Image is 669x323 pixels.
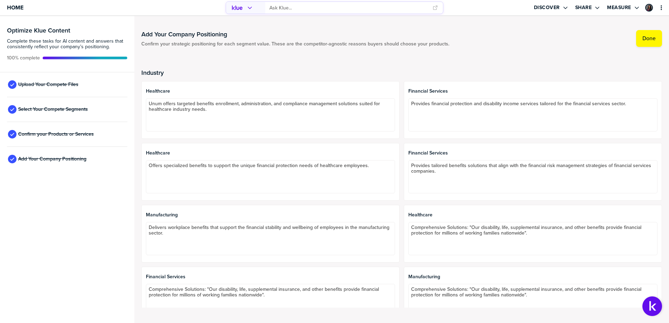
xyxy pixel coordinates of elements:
[141,30,449,38] h1: Add Your Company Positioning
[146,160,395,193] textarea: Offers specialized benefits to support the unique financial protection needs of healthcare employ...
[146,274,395,280] span: Financial Services
[18,107,88,112] span: Select Your Compete Segments
[146,98,395,131] textarea: Unum offers targeted benefits enrollment, administration, and compliance management solutions sui...
[7,27,127,34] h3: Optimize Klue Content
[642,35,656,42] label: Done
[636,30,662,47] button: Done
[18,156,86,162] span: Add Your Company Positioning
[146,212,395,218] span: Manufacturing
[408,88,657,94] span: Financial Services
[146,222,395,255] textarea: Delivers workplace benefits that support the financial stability and wellbeing of employees in th...
[645,3,654,12] a: Edit Profile
[141,41,449,47] span: Confirm your strategic positioning for each segment value. These are the competitor-agnostic reas...
[607,5,631,11] label: Measure
[534,5,560,11] label: Discover
[645,4,653,12] div: Sigourney Di Risi
[146,88,395,94] span: Healthcare
[408,222,657,255] textarea: Comprehensive Solutions: "Our disability, life, supplemental insurance, and other benefits provid...
[646,5,652,11] img: 067a2c94e62710512124e0c09c2123d5-sml.png
[7,55,40,61] span: Active
[269,2,428,14] input: Ask Klue...
[575,5,592,11] label: Share
[7,5,23,10] span: Home
[18,131,94,137] span: Confirm your Products or Services
[7,38,127,50] span: Complete these tasks for AI content and answers that consistently reflect your company’s position...
[408,274,657,280] span: Manufacturing
[141,69,662,76] h2: Industry
[408,212,657,218] span: Healthcare
[408,160,657,193] textarea: Provides tailored benefits solutions that align with the financial risk management strategies of ...
[642,296,662,316] button: Open Support Center
[408,284,657,317] textarea: Comprehensive Solutions: "Our disability, life, supplemental insurance, and other benefits provid...
[408,150,657,156] span: Financial Services
[146,284,395,317] textarea: Comprehensive Solutions: "Our disability, life, supplemental insurance, and other benefits provid...
[18,82,78,87] span: Upload Your Compete Files
[146,150,395,156] span: Healthcare
[408,98,657,131] textarea: Provides financial protection and disability income services tailored for the financial services ...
